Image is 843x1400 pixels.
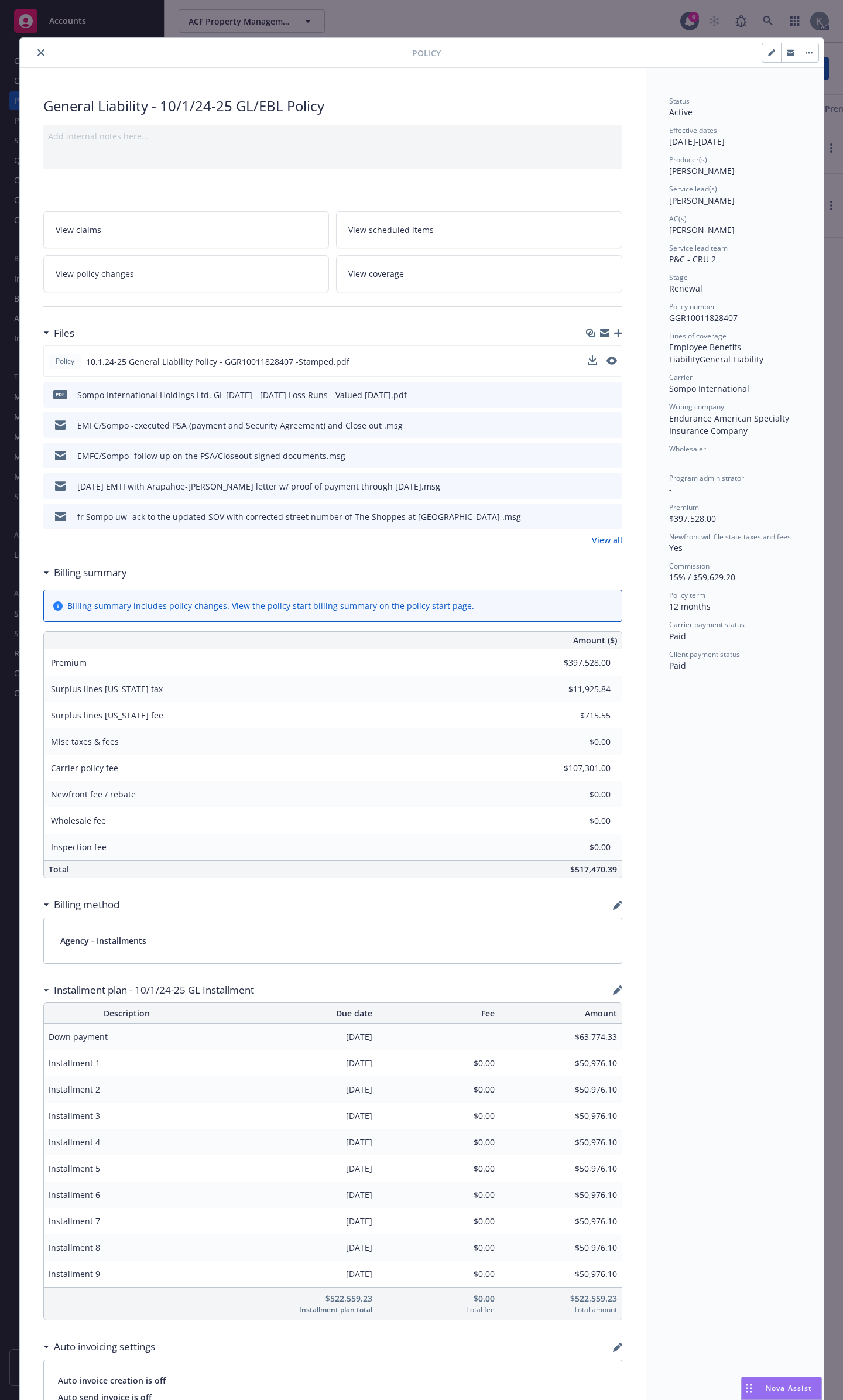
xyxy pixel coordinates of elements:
[43,565,127,580] div: Billing summary
[49,1268,206,1280] span: Installment 9
[742,1377,756,1399] div: Drag to move
[49,1189,206,1201] span: Installment 6
[669,155,707,165] span: Producer(s)
[504,1136,617,1148] span: $50,976.10
[348,224,434,236] span: View scheduled items
[58,1374,608,1387] span: Auto invoice creation is off
[49,1007,206,1019] span: Description
[382,1189,495,1201] span: $0.00
[215,1007,372,1019] span: Due date
[669,601,711,612] span: 12 months
[382,1162,495,1175] span: $0.00
[588,450,598,462] button: download file
[382,1241,495,1254] span: $0.00
[215,1268,372,1280] span: [DATE]
[43,1339,155,1354] div: Auto invoicing settings
[407,600,472,611] a: policy start page
[67,600,474,612] div: Billing summary includes policy changes. View the policy start billing summary on the .
[44,918,622,963] div: Agency - Installments
[348,268,404,280] span: View coverage
[49,1215,206,1227] span: Installment 7
[51,736,119,747] span: Misc taxes & fees
[504,1083,617,1096] span: $50,976.10
[741,1377,822,1400] button: Nova Assist
[54,897,119,912] h3: Billing method
[53,356,77,367] span: Policy
[669,561,710,571] span: Commission
[606,357,617,365] button: preview file
[43,326,74,341] div: Files
[607,389,618,401] button: preview file
[669,513,716,524] span: $397,528.00
[51,657,87,668] span: Premium
[54,326,74,341] h3: Files
[382,1215,495,1227] span: $0.00
[215,1136,372,1148] span: [DATE]
[669,107,693,118] span: Active
[77,450,345,462] div: EMFC/Sompo -follow up on the PSA/Closeout signed documents.msg
[669,312,738,323] span: GGR10011828407
[215,1241,372,1254] span: [DATE]
[43,983,254,998] div: Installment plan - 10/1/24-25 GL Installment
[34,46,48,60] button: close
[49,1083,206,1096] span: Installment 2
[766,1383,812,1393] span: Nova Assist
[504,1162,617,1175] span: $50,976.10
[669,165,735,176] span: [PERSON_NAME]
[504,1268,617,1280] span: $50,976.10
[669,195,735,206] span: [PERSON_NAME]
[49,1162,206,1175] span: Installment 5
[48,130,618,142] div: Add internal notes here...
[542,838,618,856] input: 0.00
[215,1057,372,1069] span: [DATE]
[669,631,686,642] span: Paid
[504,1305,617,1315] span: Total amount
[669,224,735,235] span: [PERSON_NAME]
[504,1241,617,1254] span: $50,976.10
[215,1031,372,1043] span: [DATE]
[382,1136,495,1148] span: $0.00
[54,983,254,998] h3: Installment plan - 10/1/24-25 GL Installment
[382,1305,495,1315] span: Total fee
[504,1189,617,1201] span: $50,976.10
[54,1339,155,1354] h3: Auto invoicing settings
[669,473,744,483] span: Program administrator
[49,1057,206,1069] span: Installment 1
[77,389,407,401] div: Sompo International Holdings Ltd. GL [DATE] - [DATE] Loss Runs - Valued [DATE].pdf
[77,419,403,432] div: EMFC/Sompo -executed PSA (payment and Security Agreement) and Close out .msg
[592,534,622,546] a: View all
[504,1057,617,1069] span: $50,976.10
[382,1007,495,1019] span: Fee
[669,402,724,412] span: Writing company
[669,649,740,659] span: Client payment status
[573,634,617,646] span: Amount ($)
[412,47,441,59] span: Policy
[56,224,101,236] span: View claims
[51,762,118,773] span: Carrier policy fee
[542,786,618,803] input: 0.00
[669,125,800,148] div: [DATE] - [DATE]
[669,96,690,106] span: Status
[53,390,67,399] span: pdf
[504,1215,617,1227] span: $50,976.10
[542,654,618,672] input: 0.00
[382,1057,495,1069] span: $0.00
[669,413,791,436] span: Endurance American Specialty Insurance Company
[669,214,687,224] span: AC(s)
[588,389,598,401] button: download file
[51,710,163,721] span: Surplus lines [US_STATE] fee
[669,283,702,294] span: Renewal
[51,683,163,694] span: Surplus lines [US_STATE] tax
[669,590,705,600] span: Policy term
[77,480,440,492] div: [DATE] EMTI with Arapahoe-[PERSON_NAME] letter w/ proof of payment through [DATE].msg
[669,302,715,312] span: Policy number
[43,897,119,912] div: Billing method
[588,511,598,523] button: download file
[382,1110,495,1122] span: $0.00
[504,1110,617,1122] span: $50,976.10
[215,1292,372,1305] span: $522,559.23
[215,1215,372,1227] span: [DATE]
[382,1083,495,1096] span: $0.00
[588,355,597,365] button: download file
[606,355,617,368] button: preview file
